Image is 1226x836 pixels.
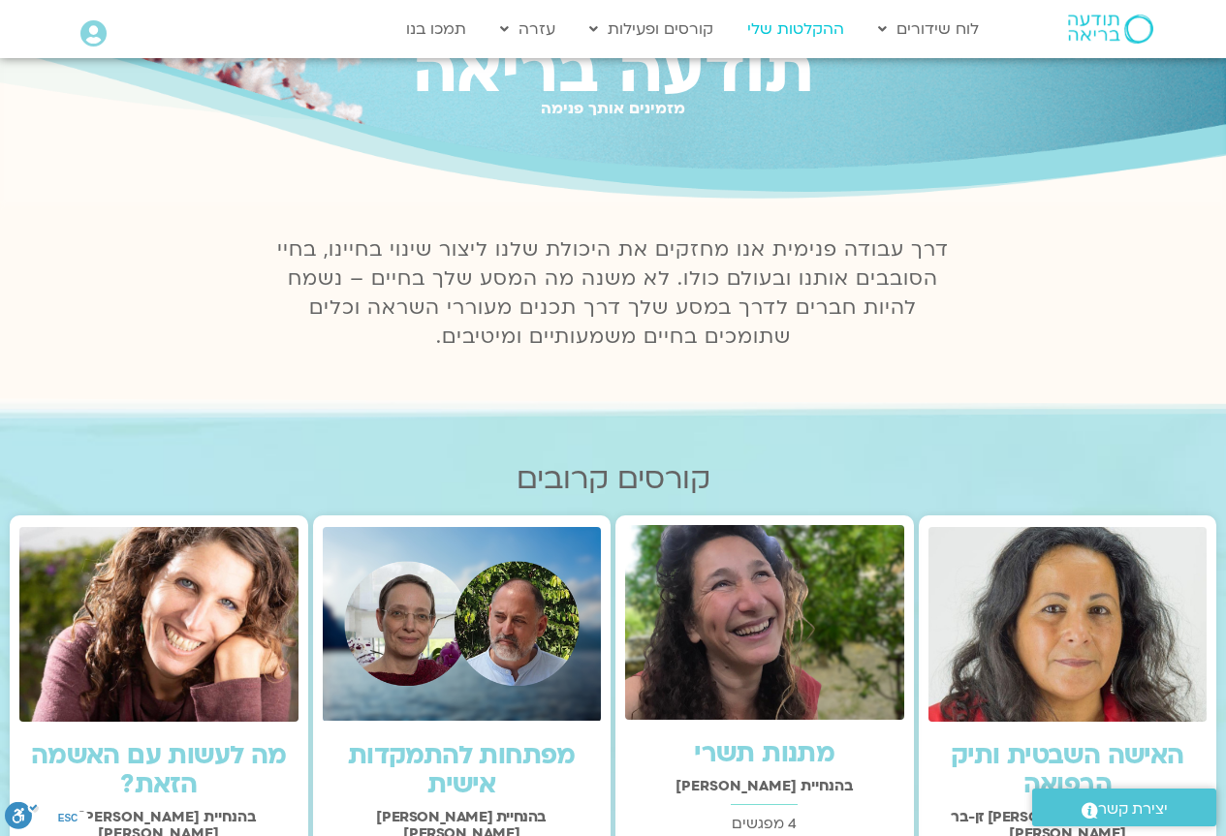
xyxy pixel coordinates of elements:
img: תודעה בריאה [1068,15,1153,44]
a: תמכו בנו [396,11,476,47]
a: האישה השבטית ותיק הרפואה [951,738,1184,802]
span: יצירת קשר [1098,796,1168,822]
a: מה לעשות עם האשמה הזאת? [31,738,287,802]
a: מפתחות להתמקדות אישית [348,738,576,802]
a: עזרה [490,11,565,47]
h2: בהנחיית [PERSON_NAME] [625,778,904,794]
a: קורסים ופעילות [580,11,723,47]
a: ההקלטות שלי [738,11,854,47]
p: דרך עבודה פנימית אנו מחזקים את היכולת שלנו ליצור שינוי בחיינו, בחיי הסובבים אותנו ובעולם כולו. לא... [267,235,960,352]
a: יצירת קשר [1032,789,1216,826]
a: מתנות תשרי [694,736,834,771]
a: לוח שידורים [868,11,989,47]
h2: קורסים קרובים [10,462,1216,496]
